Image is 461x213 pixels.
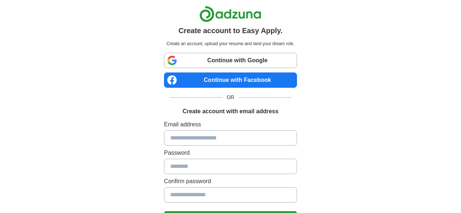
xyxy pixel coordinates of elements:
[164,149,297,157] label: Password
[165,40,296,47] p: Create an account, upload your resume and land your dream role.
[183,107,278,116] h1: Create account with email address
[199,6,261,22] img: Adzuna logo
[222,94,239,101] span: OR
[179,25,283,36] h1: Create account to Easy Apply.
[164,177,297,186] label: Confirm password
[164,72,297,88] a: Continue with Facebook
[164,53,297,68] a: Continue with Google
[164,120,297,129] label: Email address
